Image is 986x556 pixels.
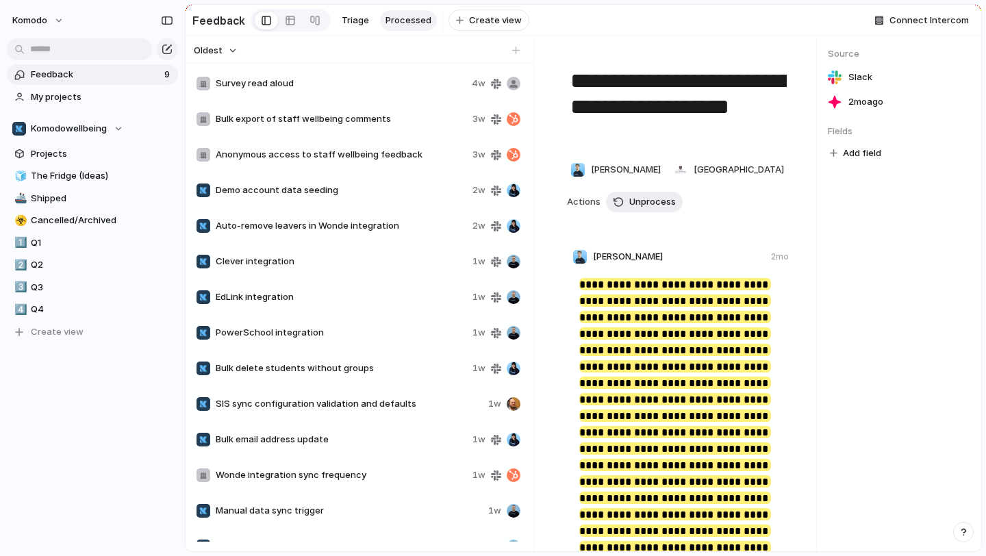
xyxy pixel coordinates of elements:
button: Komodo [6,10,71,31]
span: The Fridge (Ideas) [31,169,173,183]
span: Demo account data seeding [216,184,467,197]
span: Create view [469,14,522,27]
span: 1w [488,504,501,518]
span: 1w [472,326,485,340]
button: Create view [7,322,178,342]
span: Shipped [31,192,173,205]
button: [PERSON_NAME] [567,159,664,181]
span: Add field [843,147,881,160]
a: Projects [7,144,178,164]
span: Processed [385,14,431,27]
span: Source [828,47,970,61]
span: Slack [848,71,872,84]
span: [PERSON_NAME] [591,163,661,177]
a: 🚢Shipped [7,188,178,209]
span: EdLink integration [216,290,467,304]
button: 2️⃣ [12,258,26,272]
span: Auto-remove leavers in Wonde integration [216,219,467,233]
span: Create view [31,325,84,339]
span: 2mo ago [848,95,883,109]
a: 2️⃣Q2 [7,255,178,275]
button: Komodowellbeing [7,118,178,139]
button: [GEOGRAPHIC_DATA] [670,159,787,181]
span: Manual data sync trigger [216,504,483,518]
div: 4️⃣ [14,302,24,318]
span: Oldest [194,44,223,58]
span: Anonymous access to staff wellbeing feedback [216,148,467,162]
button: Unprocess [606,192,683,212]
div: 1️⃣ [14,235,24,251]
span: 1w [472,468,485,482]
span: SIS sync configuration validation and defaults [216,397,483,411]
h2: Feedback [192,12,245,29]
span: Connect Intercom [889,14,969,27]
span: Komodo [12,14,47,27]
span: Cancelled/Archived [31,214,173,227]
span: Bulk email address update [216,433,467,446]
span: Clever integration [216,255,467,268]
span: Bulk export of staff wellbeing comments [216,112,467,126]
span: Survey read aloud [216,77,466,90]
a: My projects [7,87,178,108]
div: ☣️ [14,213,24,229]
span: Q1 [31,236,173,250]
span: Fields [828,125,970,138]
button: ☣️ [12,214,26,227]
button: Connect Intercom [869,10,974,31]
span: Triage [342,14,369,27]
span: Projects [31,147,173,161]
a: Processed [380,10,437,31]
span: Q2 [31,258,173,272]
button: Oldest [192,42,240,60]
div: 3️⃣ [14,279,24,295]
span: 9 [164,68,173,81]
span: 1w [472,362,485,375]
button: 🧊 [12,169,26,183]
span: 4w [472,77,485,90]
span: [PERSON_NAME] [593,250,663,264]
span: Komodowellbeing [31,122,107,136]
span: 5d [490,540,501,553]
span: Feedback [31,68,160,81]
a: Triage [336,10,375,31]
button: 🚢 [12,192,26,205]
span: 2w [472,184,485,197]
span: 1w [472,255,485,268]
span: Actions [567,195,601,209]
div: 🚢 [14,190,24,206]
span: 3w [472,148,485,162]
a: Feedback9 [7,64,178,85]
span: Wonde integration sync frequency [216,468,467,482]
span: 1w [472,433,485,446]
span: Unprocess [629,195,676,209]
button: 3️⃣ [12,281,26,294]
a: 🧊The Fridge (Ideas) [7,166,178,186]
span: 3w [472,112,485,126]
div: 2mo [771,251,789,263]
span: [GEOGRAPHIC_DATA] [694,163,784,177]
span: 1w [488,397,501,411]
button: Add field [828,144,883,162]
button: 1️⃣ [12,236,26,250]
span: Q4 [31,303,173,316]
span: PowerSchool integration [216,326,467,340]
button: Create view [448,10,529,31]
a: 3️⃣Q3 [7,277,178,298]
a: 4️⃣Q4 [7,299,178,320]
div: 🧊 [14,168,24,184]
a: 1️⃣Q1 [7,233,178,253]
a: ☣️Cancelled/Archived [7,210,178,231]
span: My projects [31,90,173,104]
span: 1w [472,290,485,304]
span: Bulk delete students without groups [216,362,467,375]
span: 2w [472,219,485,233]
button: 4️⃣ [12,303,26,316]
span: Q3 [31,281,173,294]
